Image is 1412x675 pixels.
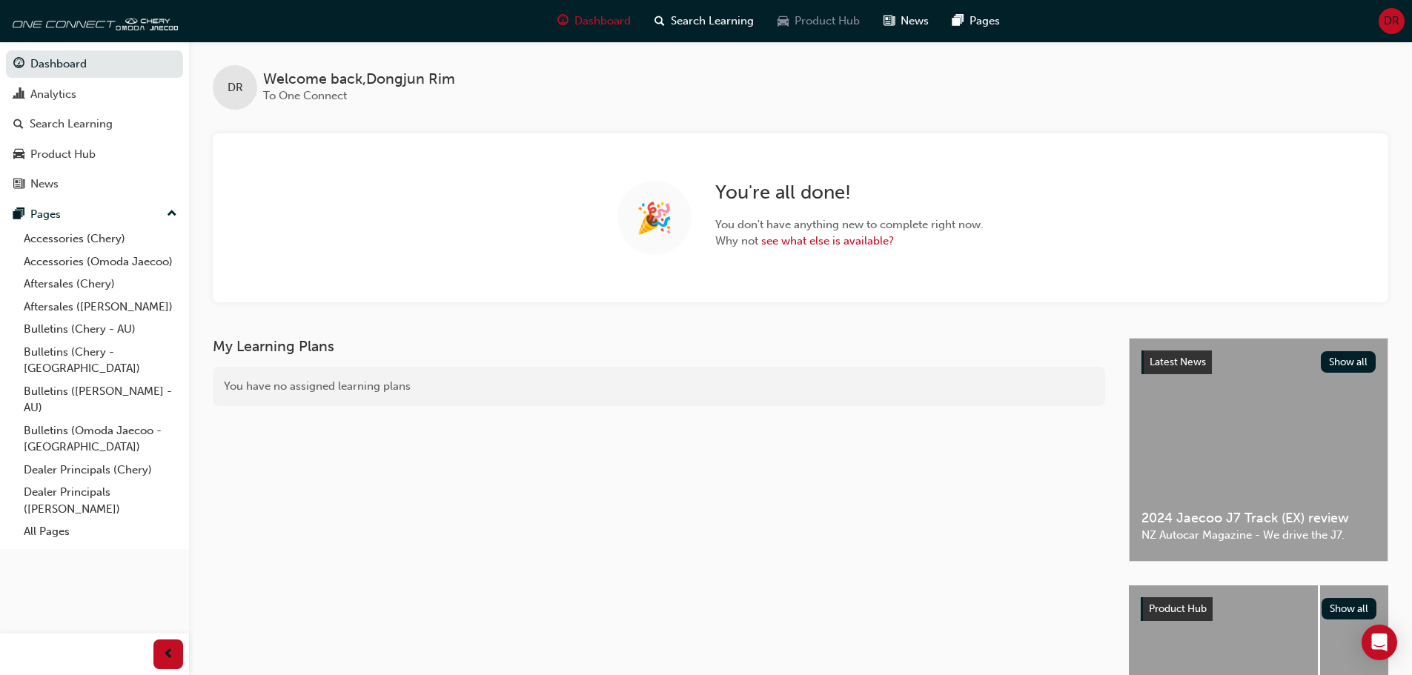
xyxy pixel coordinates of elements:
[18,341,183,380] a: Bulletins (Chery - [GEOGRAPHIC_DATA])
[213,338,1105,355] h3: My Learning Plans
[654,12,665,30] span: search-icon
[18,273,183,296] a: Aftersales (Chery)
[546,6,643,36] a: guage-iconDashboard
[1322,598,1377,619] button: Show all
[1149,602,1207,615] span: Product Hub
[643,6,766,36] a: search-iconSearch Learning
[1362,625,1397,660] div: Open Intercom Messenger
[901,13,929,30] span: News
[969,13,1000,30] span: Pages
[6,141,183,168] a: Product Hub
[30,206,61,223] div: Pages
[18,250,183,273] a: Accessories (Omoda Jaecoo)
[1141,527,1376,544] span: NZ Autocar Magazine - We drive the J7.
[18,318,183,341] a: Bulletins (Chery - AU)
[574,13,631,30] span: Dashboard
[1129,338,1388,562] a: Latest NewsShow all2024 Jaecoo J7 Track (EX) reviewNZ Autocar Magazine - We drive the J7.
[18,227,183,250] a: Accessories (Chery)
[13,178,24,191] span: news-icon
[557,12,569,30] span: guage-icon
[766,6,872,36] a: car-iconProduct Hub
[872,6,941,36] a: news-iconNews
[18,520,183,543] a: All Pages
[6,110,183,138] a: Search Learning
[6,201,183,228] button: Pages
[18,419,183,459] a: Bulletins (Omoda Jaecoo - [GEOGRAPHIC_DATA])
[884,12,895,30] span: news-icon
[1321,351,1376,373] button: Show all
[18,380,183,419] a: Bulletins ([PERSON_NAME] - AU)
[715,216,984,233] span: You don't have anything new to complete right now.
[7,6,178,36] img: oneconnect
[213,367,1105,406] div: You have no assigned learning plans
[13,118,24,131] span: search-icon
[1141,597,1376,621] a: Product HubShow all
[18,481,183,520] a: Dealer Principals ([PERSON_NAME])
[30,116,113,133] div: Search Learning
[13,148,24,162] span: car-icon
[163,645,174,664] span: prev-icon
[6,81,183,108] a: Analytics
[263,89,347,102] span: To One Connect
[228,79,243,96] span: DR
[13,58,24,71] span: guage-icon
[6,47,183,201] button: DashboardAnalyticsSearch LearningProduct HubNews
[715,181,984,205] h2: You're all done!
[18,459,183,482] a: Dealer Principals (Chery)
[1384,13,1399,30] span: DR
[167,205,177,224] span: up-icon
[30,146,96,163] div: Product Hub
[13,208,24,222] span: pages-icon
[30,176,59,193] div: News
[1141,350,1376,374] a: Latest NewsShow all
[795,13,860,30] span: Product Hub
[715,233,984,250] span: Why not
[13,88,24,102] span: chart-icon
[1379,8,1405,34] button: DR
[952,12,964,30] span: pages-icon
[636,210,673,227] span: 🎉
[1150,356,1206,368] span: Latest News
[671,13,754,30] span: Search Learning
[30,86,76,103] div: Analytics
[6,50,183,78] a: Dashboard
[6,170,183,198] a: News
[761,234,894,247] a: see what else is available?
[778,12,789,30] span: car-icon
[1141,510,1376,527] span: 2024 Jaecoo J7 Track (EX) review
[18,296,183,319] a: Aftersales ([PERSON_NAME])
[941,6,1012,36] a: pages-iconPages
[263,71,455,88] span: Welcome back , Dongjun Rim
